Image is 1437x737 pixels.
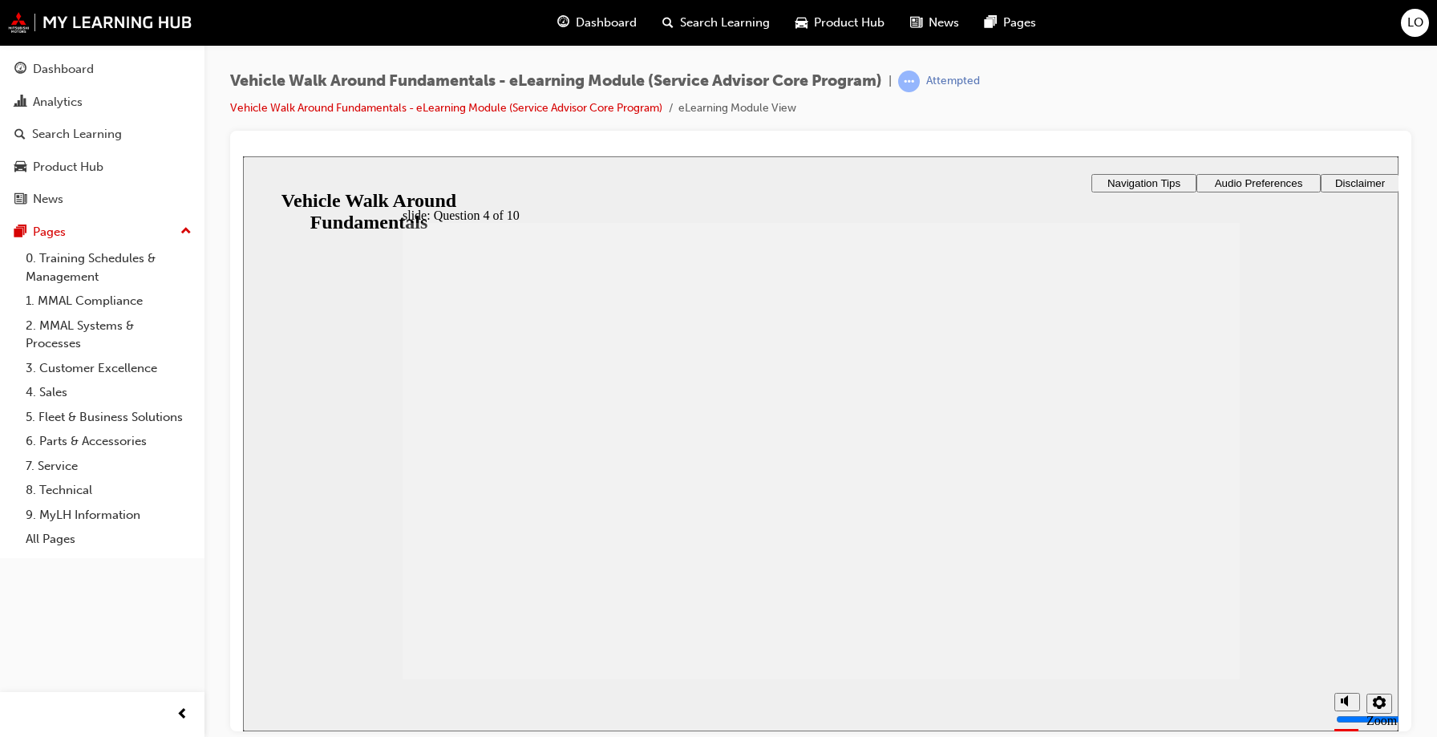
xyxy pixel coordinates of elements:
[19,314,198,356] a: 2. MMAL Systems & Processes
[14,225,26,240] span: pages-icon
[1092,21,1142,33] span: Disclaimer
[972,6,1049,39] a: pages-iconPages
[1123,557,1154,600] label: Zoom to fit
[985,13,997,33] span: pages-icon
[19,356,198,381] a: 3. Customer Excellence
[19,527,198,552] a: All Pages
[19,478,198,503] a: 8. Technical
[864,21,937,33] span: Navigation Tips
[6,152,198,182] a: Product Hub
[14,63,26,77] span: guage-icon
[33,223,66,241] div: Pages
[1401,9,1429,37] button: LO
[1091,537,1117,555] button: volume
[14,160,26,175] span: car-icon
[14,128,26,142] span: search-icon
[14,192,26,207] span: news-icon
[33,158,103,176] div: Product Hub
[19,246,198,289] a: 0. Training Schedules & Management
[230,101,662,115] a: Vehicle Walk Around Fundamentals - eLearning Module (Service Advisor Core Program)
[6,51,198,217] button: DashboardAnalyticsSearch LearningProduct HubNews
[953,18,1078,36] button: Audio Preferences
[33,60,94,79] div: Dashboard
[6,55,198,84] a: Dashboard
[19,405,198,430] a: 5. Fleet & Business Solutions
[14,95,26,110] span: chart-icon
[650,6,783,39] a: search-iconSearch Learning
[6,119,198,149] a: Search Learning
[848,18,953,36] button: Navigation Tips
[1407,14,1423,32] span: LO
[557,13,569,33] span: guage-icon
[19,380,198,405] a: 4. Sales
[180,221,192,242] span: up-icon
[19,429,198,454] a: 6. Parts & Accessories
[898,71,920,92] span: learningRecordVerb_ATTEMPT-icon
[1078,18,1156,36] button: Disclaimer
[6,87,198,117] a: Analytics
[889,72,892,91] span: |
[678,99,796,118] li: eLearning Module View
[576,14,637,32] span: Dashboard
[929,14,959,32] span: News
[544,6,650,39] a: guage-iconDashboard
[1003,14,1036,32] span: Pages
[8,12,192,33] img: mmal
[19,454,198,479] a: 7. Service
[6,184,198,214] a: News
[19,289,198,314] a: 1. MMAL Compliance
[783,6,897,39] a: car-iconProduct Hub
[972,21,1060,33] span: Audio Preferences
[680,14,770,32] span: Search Learning
[662,13,674,33] span: search-icon
[795,13,808,33] span: car-icon
[910,13,922,33] span: news-icon
[6,217,198,247] button: Pages
[19,503,198,528] a: 9. MyLH Information
[33,93,83,111] div: Analytics
[1083,523,1148,575] div: misc controls
[926,74,980,89] div: Attempted
[176,705,188,725] span: prev-icon
[32,125,122,144] div: Search Learning
[230,72,882,91] span: Vehicle Walk Around Fundamentals - eLearning Module (Service Advisor Core Program)
[1093,557,1196,569] input: volume
[814,14,884,32] span: Product Hub
[897,6,972,39] a: news-iconNews
[1123,537,1149,557] button: settings
[33,190,63,209] div: News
